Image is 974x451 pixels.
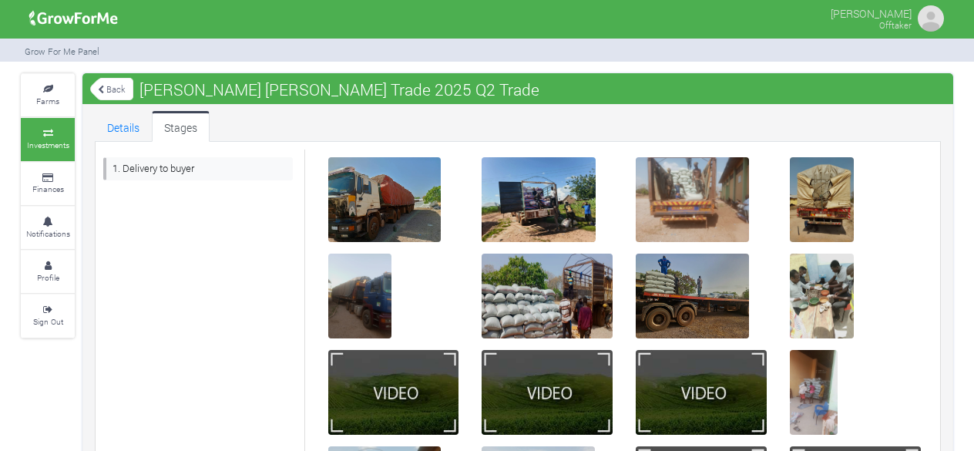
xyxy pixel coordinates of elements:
[32,183,64,194] small: Finances
[36,96,59,106] small: Farms
[152,111,210,142] a: Stages
[33,316,63,327] small: Sign Out
[24,3,123,34] img: growforme image
[21,163,75,205] a: Finances
[26,228,70,239] small: Notifications
[21,207,75,249] a: Notifications
[879,19,912,31] small: Offtaker
[915,3,946,34] img: growforme image
[27,140,69,150] small: Investments
[136,74,543,105] span: [PERSON_NAME] [PERSON_NAME] Trade 2025 Q2 Trade
[90,76,133,102] a: Back
[21,251,75,293] a: Profile
[37,272,59,283] small: Profile
[103,157,293,180] a: 1. Delivery to buyer
[21,294,75,337] a: Sign Out
[25,45,99,57] small: Grow For Me Panel
[831,3,912,22] p: [PERSON_NAME]
[95,111,152,142] a: Details
[21,74,75,116] a: Farms
[21,118,75,160] a: Investments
